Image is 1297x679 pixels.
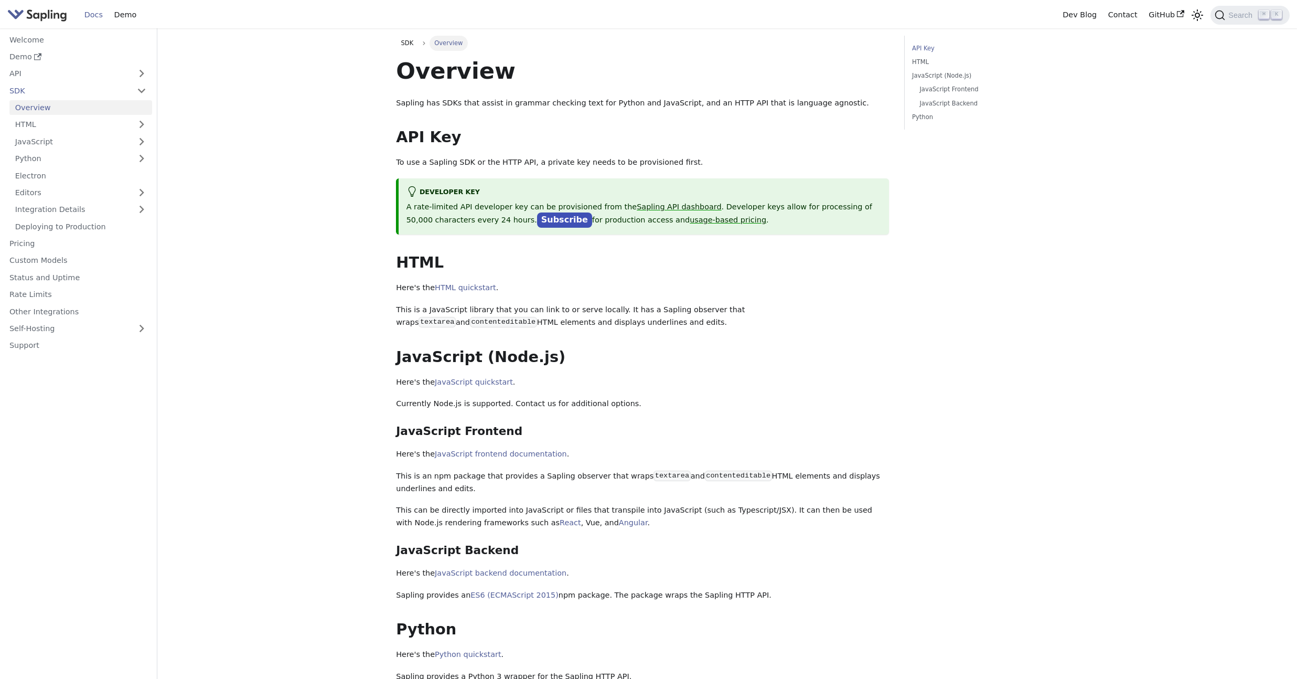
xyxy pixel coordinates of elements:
p: Here's the . [396,567,889,580]
p: Here's the . [396,649,889,661]
p: Sapling provides an npm package. The package wraps the Sapling HTTP API. [396,589,889,602]
a: JavaScript frontend documentation [435,450,567,458]
a: Angular [619,518,648,527]
h2: Python [396,620,889,639]
p: To use a Sapling SDK or the HTTP API, a private key needs to be provisioned first. [396,156,889,169]
button: Switch between dark and light mode (currently light mode) [1190,7,1205,23]
a: JavaScript (Node.js) [912,71,1054,81]
a: JavaScript backend documentation [435,569,566,577]
span: Overview [430,36,468,50]
a: Contact [1102,7,1143,23]
p: Here's the . [396,376,889,389]
a: ES6 (ECMAScript 2015) [470,591,559,599]
a: Status and Uptime [4,270,152,285]
h2: HTML [396,253,889,272]
a: Custom Models [4,253,152,268]
p: This can be directly imported into JavaScript or files that transpile into JavaScript (such as Ty... [396,504,889,529]
p: This is a JavaScript library that you can link to or serve locally. It has a Sapling observer tha... [396,304,889,329]
a: Self-Hosting [4,321,152,336]
a: Demo [109,7,142,23]
a: React [560,518,581,527]
a: Sapling.ai [7,7,71,23]
h2: API Key [396,128,889,147]
a: HTML [912,57,1054,67]
a: API Key [912,44,1054,54]
h2: JavaScript (Node.js) [396,348,889,367]
h1: Overview [396,57,889,85]
a: Python [9,151,152,166]
a: Demo [4,49,152,65]
code: textarea [419,317,455,327]
p: Currently Node.js is supported. Contact us for additional options. [396,398,889,410]
a: HTML [9,117,152,132]
a: Python quickstart [435,650,501,659]
a: JavaScript quickstart [435,378,513,386]
a: SDK [396,36,418,50]
kbd: K [1271,10,1282,19]
p: Here's the . [396,282,889,294]
code: contenteditable [470,317,537,327]
span: Search [1225,11,1259,19]
code: textarea [653,471,690,481]
a: Integration Details [9,202,152,217]
nav: Breadcrumbs [396,36,889,50]
button: Expand sidebar category 'API' [131,66,152,81]
a: Editors [9,185,131,200]
a: Welcome [4,32,152,47]
a: usage-based pricing [690,216,766,224]
span: SDK [401,39,414,47]
button: Search (Command+K) [1210,6,1289,25]
a: Subscribe [537,213,592,228]
p: A rate-limited API developer key can be provisioned from the . Developer keys allow for processin... [406,201,882,227]
img: Sapling.ai [7,7,67,23]
a: JavaScript Frontend [919,84,1051,94]
a: Other Integrations [4,304,152,319]
button: Collapse sidebar category 'SDK' [131,83,152,98]
a: API [4,66,131,81]
a: JavaScript [9,134,152,149]
a: GitHub [1143,7,1189,23]
a: Python [912,112,1054,122]
a: Support [4,338,152,353]
a: Sapling API dashboard [637,203,721,211]
a: Pricing [4,236,152,251]
a: Electron [9,168,152,183]
div: Developer Key [406,186,882,199]
button: Expand sidebar category 'Editors' [131,185,152,200]
kbd: ⌘ [1259,10,1269,19]
a: SDK [4,83,131,98]
p: This is an npm package that provides a Sapling observer that wraps and HTML elements and displays... [396,470,889,495]
h3: JavaScript Frontend [396,425,889,439]
p: Here's the . [396,448,889,461]
a: Deploying to Production [9,219,152,234]
code: contenteditable [705,471,772,481]
a: JavaScript Backend [919,99,1051,109]
p: Sapling has SDKs that assist in grammar checking text for Python and JavaScript, and an HTTP API ... [396,97,889,110]
a: Overview [9,100,152,115]
a: Rate Limits [4,287,152,302]
a: Dev Blog [1057,7,1102,23]
h3: JavaScript Backend [396,544,889,558]
a: HTML quickstart [435,283,496,292]
a: Docs [79,7,109,23]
